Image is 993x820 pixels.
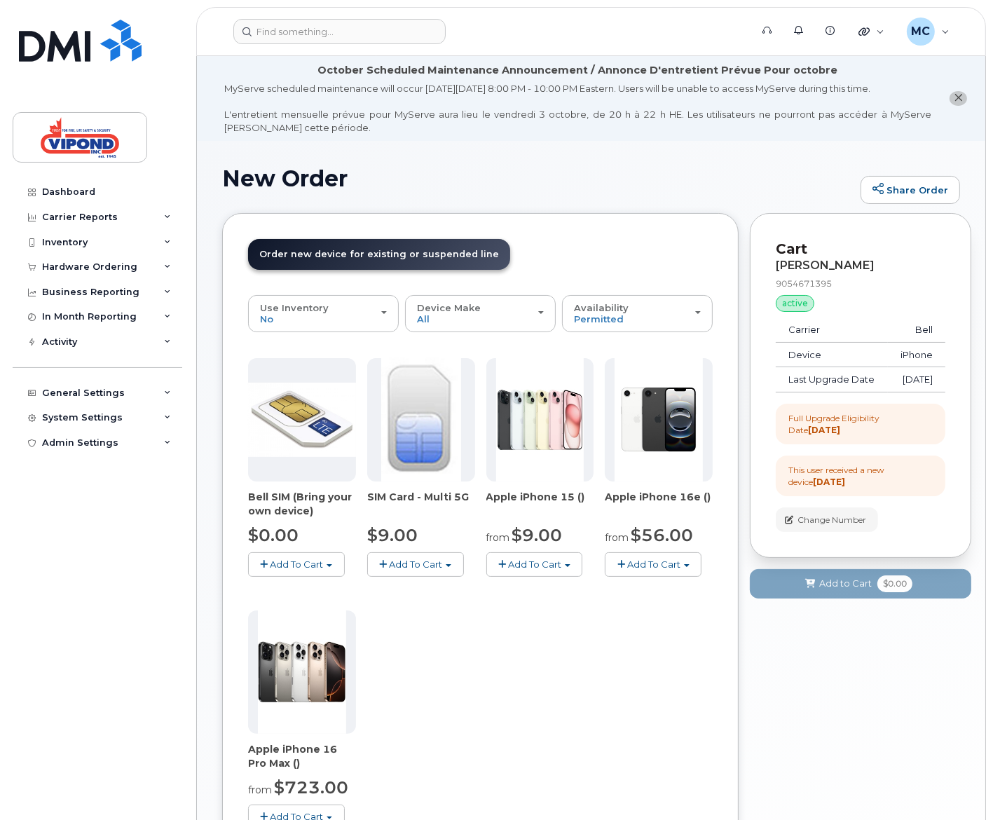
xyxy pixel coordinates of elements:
span: $9.00 [367,525,418,545]
div: SIM Card - Multi 5G [367,490,475,518]
small: from [486,531,510,544]
button: Add To Cart [486,552,583,577]
button: Device Make All [405,295,556,332]
div: [PERSON_NAME] [776,259,945,272]
button: Availability Permitted [562,295,713,332]
td: Bell [888,317,945,343]
span: $0.00 [877,575,912,592]
div: Full Upgrade Eligibility Date [788,412,933,436]
div: 9054671395 [776,278,945,289]
button: close notification [950,91,967,106]
span: Add To Cart [508,559,561,570]
span: Order new device for existing or suspended line [259,249,499,259]
h1: New Order [222,166,854,191]
img: phone23926.JPG [258,610,346,734]
img: phone23836.JPG [496,358,584,481]
td: [DATE] [888,367,945,392]
button: Add To Cart [605,552,701,577]
div: MyServe scheduled maintenance will occur [DATE][DATE] 8:00 PM - 10:00 PM Eastern. Users will be u... [224,82,931,134]
div: Apple iPhone 15 () [486,490,594,518]
button: Change Number [776,507,878,532]
img: phone22626.JPG [248,383,356,457]
span: $9.00 [512,525,563,545]
div: Apple iPhone 16 Pro Max () [248,742,356,770]
a: Share Order [861,176,960,204]
span: All [417,313,430,324]
div: October Scheduled Maintenance Announcement / Annonce D'entretient Prévue Pour octobre [318,63,838,78]
img: 00D627D4-43E9-49B7-A367-2C99342E128C.jpg [381,358,461,481]
button: Add to Cart $0.00 [750,569,971,598]
span: Add to Cart [819,577,872,590]
span: Add To Cart [627,559,680,570]
td: Device [776,343,888,368]
td: iPhone [888,343,945,368]
small: from [605,531,629,544]
strong: [DATE] [808,425,840,435]
span: No [260,313,273,324]
img: phone23838.JPG [615,358,703,481]
span: Device Make [417,302,481,313]
div: Bell SIM (Bring your own device) [248,490,356,518]
span: $56.00 [631,525,693,545]
small: from [248,784,272,796]
button: Add To Cart [367,552,464,577]
button: Add To Cart [248,552,345,577]
span: Change Number [797,514,866,526]
td: Last Upgrade Date [776,367,888,392]
strong: [DATE] [813,477,845,487]
button: Use Inventory No [248,295,399,332]
span: Availability [574,302,629,313]
span: $723.00 [274,777,348,798]
span: Add To Cart [270,559,323,570]
span: Permitted [574,313,624,324]
td: Carrier [776,317,888,343]
div: active [776,295,814,312]
div: This user received a new device [788,464,933,488]
div: Apple iPhone 16e () [605,490,713,518]
span: $0.00 [248,525,299,545]
p: Cart [776,239,945,259]
span: Add To Cart [389,559,442,570]
span: Use Inventory [260,302,329,313]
